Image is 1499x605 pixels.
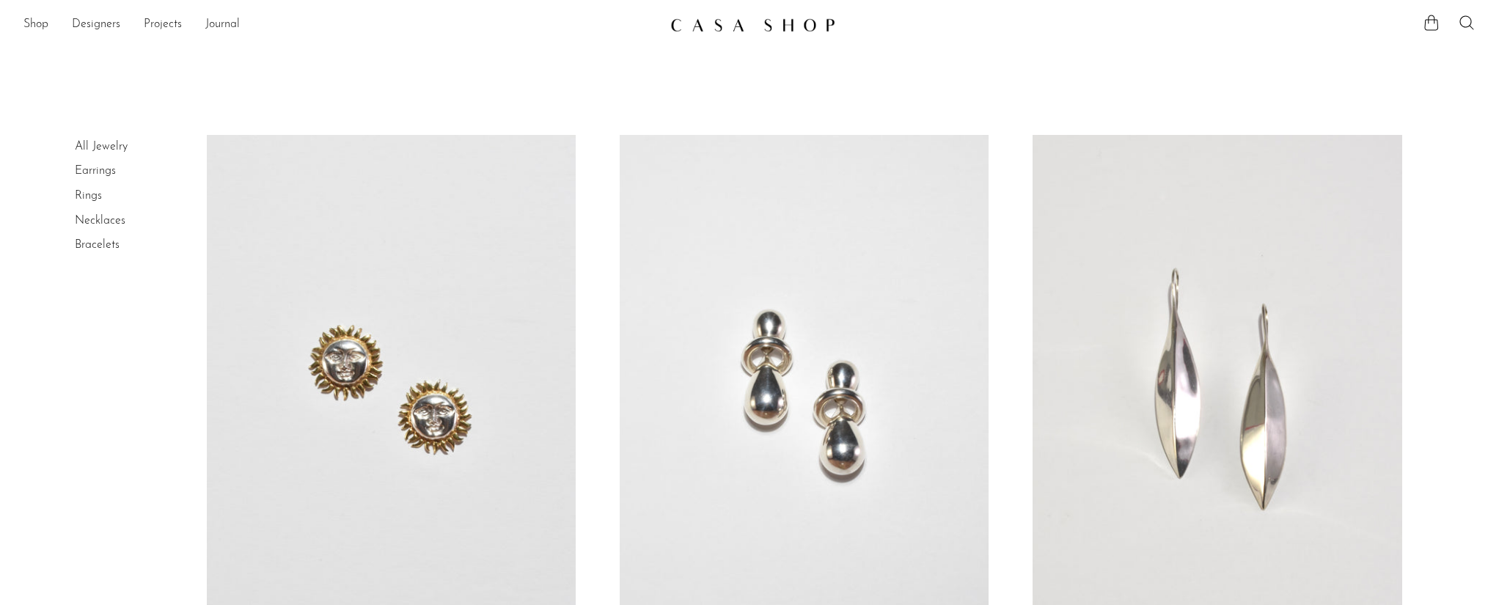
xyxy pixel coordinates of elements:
a: Shop [23,15,48,34]
a: Bracelets [75,239,120,251]
a: Necklaces [75,215,125,227]
a: Journal [205,15,240,34]
a: Designers [72,15,120,34]
ul: NEW HEADER MENU [23,12,659,37]
a: Projects [144,15,182,34]
a: Earrings [75,165,116,177]
nav: Desktop navigation [23,12,659,37]
a: All Jewelry [75,141,128,153]
a: Rings [75,190,102,202]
